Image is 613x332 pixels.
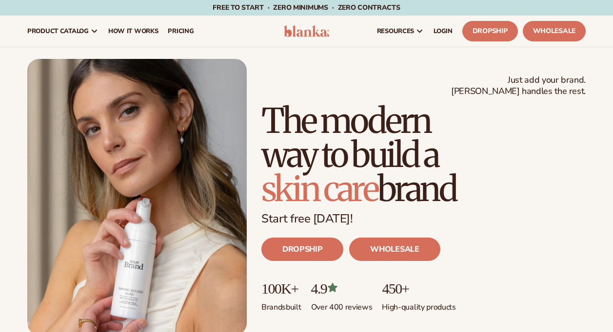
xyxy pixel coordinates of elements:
[261,280,301,296] p: 100K+
[103,16,163,47] a: How It Works
[213,3,400,12] span: Free to start · ZERO minimums · ZERO contracts
[382,280,455,296] p: 450+
[349,238,440,261] a: WHOLESALE
[462,21,518,41] a: Dropship
[261,167,377,210] span: skin care
[311,280,373,296] p: 4.9
[108,27,158,35] span: How It Works
[451,74,586,97] span: Just add your brand. [PERSON_NAME] handles the rest.
[434,27,453,35] span: LOGIN
[163,16,198,47] a: pricing
[311,296,373,313] p: Over 400 reviews
[261,238,343,261] a: DROPSHIP
[261,212,586,226] p: Start free [DATE]!
[429,16,457,47] a: LOGIN
[27,27,89,35] span: product catalog
[372,16,429,47] a: resources
[377,27,414,35] span: resources
[523,21,586,41] a: Wholesale
[22,16,103,47] a: product catalog
[382,296,455,313] p: High-quality products
[284,25,330,37] img: logo
[168,27,194,35] span: pricing
[261,296,301,313] p: Brands built
[261,104,586,206] h1: The modern way to build a brand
